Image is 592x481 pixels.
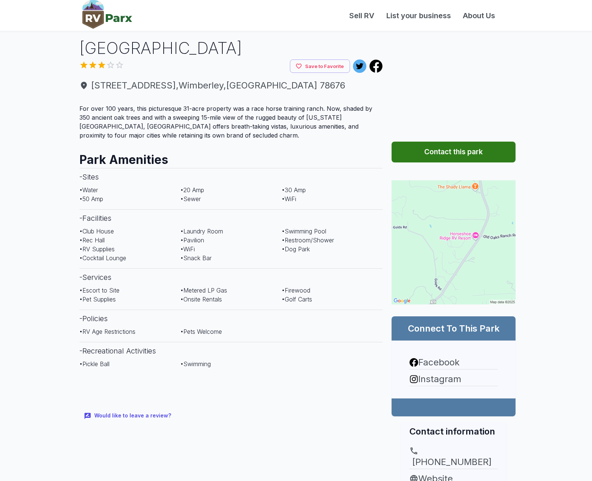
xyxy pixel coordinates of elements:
[180,245,195,253] span: • WiFi
[409,356,498,369] a: Facebook
[79,168,383,185] h3: - Sites
[79,328,135,335] span: • RV Age Restrictions
[79,146,383,168] h2: Park Amenities
[180,236,204,244] span: • Pavilion
[282,195,296,203] span: • WiFi
[282,245,310,253] span: • Dog Park
[409,425,498,438] h2: Contact information
[290,59,350,73] button: Save to Favorite
[79,360,109,368] span: • Pickle Ball
[79,296,116,303] span: • Pet Supplies
[79,287,120,294] span: • Escort to Site
[180,360,211,368] span: • Swimming
[400,322,507,335] h2: Connect To This Park
[79,227,114,235] span: • Club House
[282,186,306,194] span: • 30 Amp
[79,79,383,92] a: [STREET_ADDRESS],Wimberley,[GEOGRAPHIC_DATA] 78676
[180,195,201,203] span: • Sewer
[79,37,383,59] h1: [GEOGRAPHIC_DATA]
[282,296,312,303] span: • Golf Carts
[392,37,516,130] iframe: Advertisement
[409,446,498,469] a: [PHONE_NUMBER]
[180,227,223,235] span: • Laundry Room
[343,10,380,21] a: Sell RV
[79,254,126,262] span: • Cocktail Lounge
[282,236,334,244] span: • Restroom/Shower
[79,408,177,424] button: Would like to leave a review?
[392,180,516,304] img: Map for Horseshoe Ridge RV Resort
[79,104,383,140] p: For over 100 years, this picturesque 31-acre property was a race horse training ranch. Now, shade...
[180,186,204,194] span: • 20 Amp
[180,254,212,262] span: • Snack Bar
[282,287,310,294] span: • Firewood
[79,79,383,92] span: [STREET_ADDRESS] , Wimberley , [GEOGRAPHIC_DATA] 78676
[79,209,383,227] h3: - Facilities
[79,310,383,327] h3: - Policies
[79,195,103,203] span: • 50 Amp
[392,142,516,162] button: Contact this park
[79,186,98,194] span: • Water
[409,372,498,386] a: Instagram
[282,227,326,235] span: • Swimming Pool
[180,287,227,294] span: • Metered LP Gas
[79,245,115,253] span: • RV Supplies
[79,268,383,286] h3: - Services
[180,296,222,303] span: • Onsite Rentals
[79,342,383,359] h3: - Recreational Activities
[79,236,105,244] span: • Rec Hall
[180,328,222,335] span: • Pets Welcome
[380,10,457,21] a: List your business
[79,374,383,408] iframe: Advertisement
[457,10,501,21] a: About Us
